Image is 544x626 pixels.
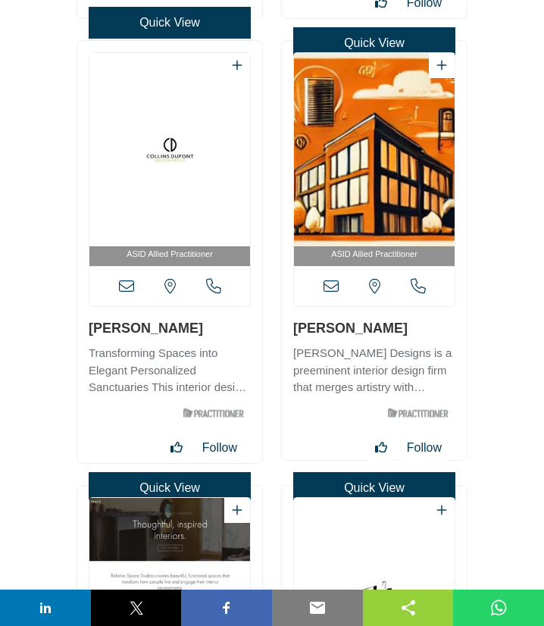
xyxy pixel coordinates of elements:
[401,435,448,461] button: Follow
[177,402,249,425] img: ASID Qualified Practitioners Badge Icon
[217,599,236,617] img: facebook sharing button
[36,599,55,617] img: linkedin sharing button
[293,341,455,396] a: [PERSON_NAME] Designs is a preeminent interior design firm that merges artistry with functionalit...
[294,53,455,246] img: Alison Speer
[89,345,251,396] p: Transforming Spaces into Elegant Personalized Sanctuaries This interior design firm embodies the ...
[89,472,251,504] button: Quick View
[293,27,455,59] button: Quick View
[489,599,508,617] img: whatsapp sharing button
[127,248,213,261] span: ASID Allied Practitioner
[293,472,455,504] button: Quick View
[381,402,454,425] img: ASID Qualified Practitioners Badge Icon
[293,321,408,336] a: [PERSON_NAME]
[164,435,189,461] button: Like listing
[293,345,455,396] p: [PERSON_NAME] Designs is a preeminent interior design firm that merges artistry with functionalit...
[89,321,203,336] a: [PERSON_NAME]
[89,53,250,267] a: Open Listing in new tab
[399,599,417,617] img: sharethis sharing button
[127,599,145,617] img: twitter sharing button
[89,341,251,396] a: Transforming Spaces into Elegant Personalized Sanctuaries This interior design firm embodies the ...
[294,53,455,267] a: Open Listing in new tab
[89,7,251,39] button: Quick View
[293,318,455,337] h3: Alison Speer
[436,504,447,517] a: Add To List
[89,318,251,337] h3: Alina Dolan
[196,435,243,461] button: Follow
[331,248,417,261] span: ASID Allied Practitioner
[89,53,250,246] img: Alina Dolan
[308,599,327,617] img: email sharing button
[369,435,393,461] button: Like listing
[436,59,447,72] a: Add To List
[232,59,242,72] a: Add To List
[232,504,242,517] a: Add To List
